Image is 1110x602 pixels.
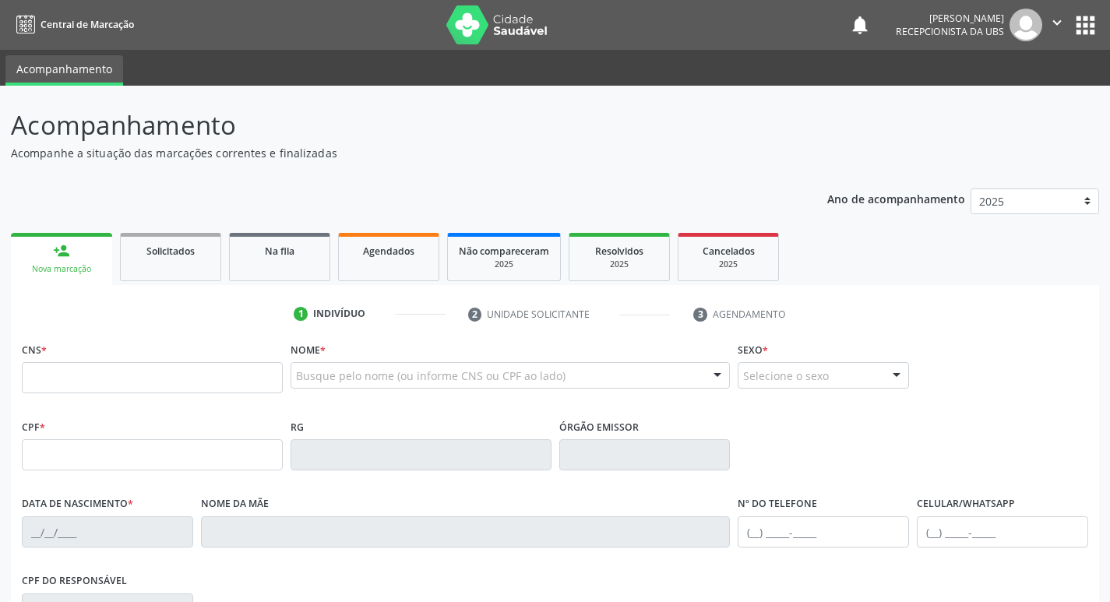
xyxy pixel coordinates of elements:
[22,415,45,439] label: CPF
[11,12,134,37] a: Central de Marcação
[296,368,566,384] span: Busque pelo nome (ou informe CNS ou CPF ao lado)
[703,245,755,258] span: Cancelados
[459,259,549,270] div: 2025
[313,307,365,321] div: Indivíduo
[22,516,193,547] input: __/__/____
[827,188,965,208] p: Ano de acompanhamento
[849,14,871,36] button: notifications
[201,492,269,516] label: Nome da mãe
[41,18,134,31] span: Central de Marcação
[11,145,773,161] p: Acompanhe a situação das marcações correntes e finalizadas
[22,338,47,362] label: CNS
[580,259,658,270] div: 2025
[559,415,639,439] label: Órgão emissor
[22,569,127,593] label: CPF do responsável
[917,492,1015,516] label: Celular/WhatsApp
[1072,12,1099,39] button: apps
[738,338,768,362] label: Sexo
[1048,14,1066,31] i: 
[265,245,294,258] span: Na fila
[738,492,817,516] label: Nº do Telefone
[689,259,767,270] div: 2025
[896,12,1004,25] div: [PERSON_NAME]
[459,245,549,258] span: Não compareceram
[1010,9,1042,41] img: img
[1042,9,1072,41] button: 
[896,25,1004,38] span: Recepcionista da UBS
[917,516,1088,547] input: (__) _____-_____
[743,368,829,384] span: Selecione o sexo
[294,307,308,321] div: 1
[738,516,909,547] input: (__) _____-_____
[22,492,133,516] label: Data de nascimento
[595,245,643,258] span: Resolvidos
[53,242,70,259] div: person_add
[146,245,195,258] span: Solicitados
[22,263,101,275] div: Nova marcação
[5,55,123,86] a: Acompanhamento
[11,106,773,145] p: Acompanhamento
[291,338,326,362] label: Nome
[363,245,414,258] span: Agendados
[291,415,304,439] label: RG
